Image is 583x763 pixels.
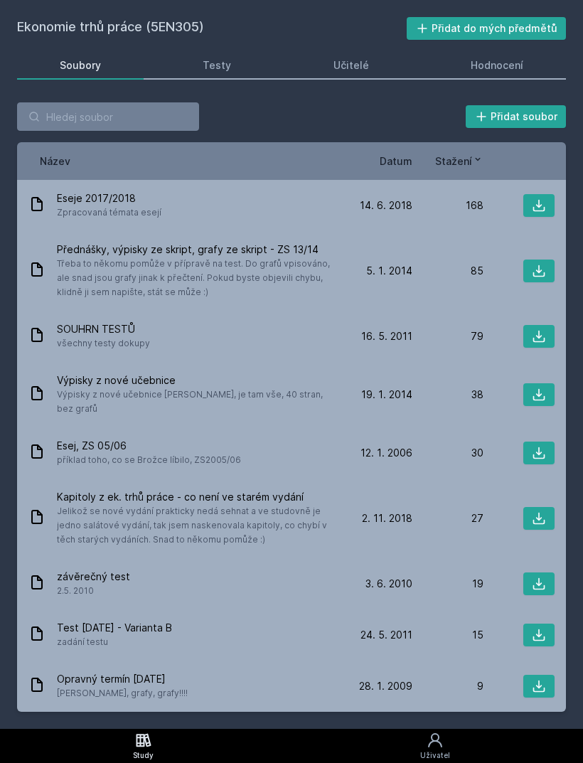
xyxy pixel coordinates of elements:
span: zadání testu [57,635,172,649]
span: 28. 1. 2009 [359,679,412,693]
span: všechny testy dokupy [57,336,150,351]
div: Study [133,750,154,761]
div: 15 [412,628,483,642]
span: Třeba to někomu pomůže v přípravě na test. Do grafů vpisováno, ale snad jsou grafy jinak k přečte... [57,257,336,299]
span: Kapitoly z ek. trhů práce - co není ve starém vydání [57,490,336,504]
span: závěrečný test [57,570,130,584]
span: Opravný termín [DATE] [57,672,188,686]
span: příklad toho, co se Brožce líbilo, ZS2005/06 [57,453,241,467]
span: Eseje 2017/2018 [57,191,161,206]
span: 2.5. 2010 [57,584,130,598]
div: Hodnocení [471,58,523,73]
span: 24. 5. 2011 [360,628,412,642]
a: Hodnocení [429,51,567,80]
div: 38 [412,388,483,402]
div: 30 [412,446,483,460]
span: 19. 1. 2014 [361,388,412,402]
div: Testy [203,58,231,73]
span: 16. 5. 2011 [361,329,412,343]
a: Testy [161,51,274,80]
div: Učitelé [333,58,369,73]
span: Jelikož se nové vydání prakticky nedá sehnat a ve studovně je jedno salátové vydání, tak jsem nas... [57,504,336,547]
span: 12. 1. 2006 [360,446,412,460]
div: 168 [412,198,483,213]
input: Hledej soubor [17,102,199,131]
div: 85 [412,264,483,278]
h2: Ekonomie trhů práce (5EN305) [17,17,407,40]
span: Esej, ZS 05/06 [57,439,241,453]
div: 79 [412,329,483,343]
span: SOUHRN TESTŮ [57,322,150,336]
span: Přednášky, výpisky ze skript, grafy ze skript - ZS 13/14 [57,242,336,257]
span: Výpisky z nové učebnice [PERSON_NAME], je tam vše, 40 stran, bez grafů [57,388,336,416]
div: 19 [412,577,483,591]
button: Stažení [435,154,483,169]
span: 3. 6. 2010 [365,577,412,591]
div: Uživatel [420,750,450,761]
button: Datum [380,154,412,169]
div: 9 [412,679,483,693]
span: [PERSON_NAME], grafy, grafy!!!! [57,686,188,700]
button: Přidat soubor [466,105,567,128]
span: 14. 6. 2018 [360,198,412,213]
a: Soubory [17,51,144,80]
span: Výpisky z nové učebnice [57,373,336,388]
div: Soubory [60,58,101,73]
span: Stažení [435,154,472,169]
span: 5. 1. 2014 [366,264,412,278]
a: Učitelé [291,51,412,80]
span: Zpracovaná témata esejí [57,206,161,220]
div: 27 [412,511,483,525]
span: Test [DATE] - Varianta B [57,621,172,635]
span: 2. 11. 2018 [362,511,412,525]
button: Název [40,154,70,169]
button: Přidat do mých předmětů [407,17,567,40]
